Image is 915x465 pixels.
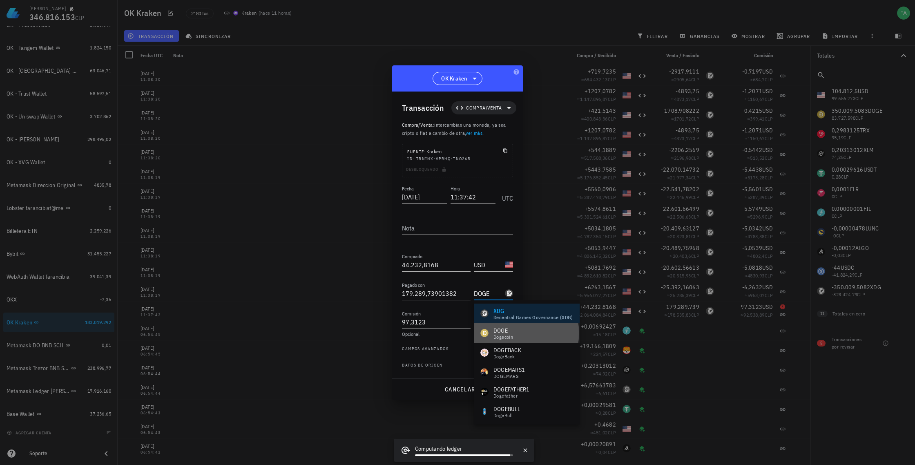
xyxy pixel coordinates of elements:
div: Computando ledger [415,445,513,454]
div: DOGEBACK [493,346,521,354]
div: XDG-icon [505,289,513,297]
p: : [402,121,513,137]
input: Moneda [474,287,503,300]
div: DOGEMARS [493,374,525,379]
div: DOGEFATHER1-icon [480,388,489,396]
div: Opcional [402,332,513,337]
label: Comisión [402,311,421,317]
label: Fecha [402,186,414,192]
div: DOGEBULL-icon [480,407,489,416]
div: DOGE [493,326,513,335]
div: DogeBull [493,413,520,418]
div: Transacción [402,101,444,114]
div: DOGEMARS1-icon [480,368,489,376]
div: DogeBack [493,354,521,359]
div: USD-icon [505,261,513,269]
div: Decentral Games Governance (xDG) [493,315,573,320]
div: DOGE-icon [480,329,489,337]
div: DOGEMARS1 [493,366,525,374]
span: Datos de origen [402,362,443,370]
div: DOGEFATHER1 [493,385,530,393]
div: UTC [499,186,513,206]
span: Campos avanzados [402,346,449,354]
span: Compra/Venta [466,104,502,112]
span: cancelar [444,386,475,393]
a: ver más [466,130,482,136]
span: Fuente: [407,149,426,154]
label: Pagado con [402,282,425,288]
button: cancelar [441,382,478,397]
div: Dogefather [493,393,530,398]
input: Moneda [474,258,503,271]
div: Dogecoin [493,335,513,340]
span: Compra/Venta [402,122,433,128]
span: intercambias una moneda, ya sea cripto o fiat a cambio de otra, . [402,122,506,136]
div: Kraken [407,148,442,156]
div: DOGEBACK-icon [480,349,489,357]
div: ID: TBNINX-VPRHQ-TNO265 [407,156,508,162]
div: DOGEBULL [493,405,520,413]
label: Comprado [402,253,422,259]
div: XDG-icon [480,309,489,317]
span: OK Kraken [441,74,467,83]
div: XDG [493,307,573,315]
label: Hora [451,186,460,192]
